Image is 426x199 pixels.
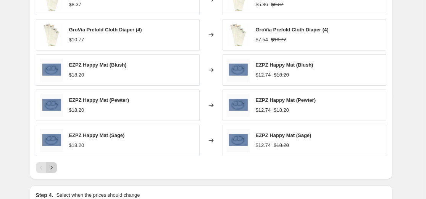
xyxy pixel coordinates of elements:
[69,97,129,103] span: EZPZ Happy Mat (Pewter)
[227,59,250,82] img: Indigo_map_80x.jpg
[256,106,271,114] div: $12.74
[227,129,250,152] img: Indigo_map_80x.jpg
[40,23,63,46] img: d48c28d4cd8d8a4372a9d29031631d14_80x.jpg
[274,106,289,114] strike: $18.20
[271,36,286,44] strike: $10.77
[227,94,250,117] img: Indigo_map_80x.jpg
[69,1,82,8] div: $8.37
[256,142,271,149] div: $12.74
[256,27,329,33] span: GroVia Prefold Cloth Diaper (4)
[274,142,289,149] strike: $18.20
[69,36,84,44] div: $10.77
[36,191,53,199] h2: Step 4.
[256,62,313,68] span: EZPZ Happy Mat (Blush)
[256,1,268,8] div: $5.86
[69,62,127,68] span: EZPZ Happy Mat (Blush)
[256,97,316,103] span: EZPZ Happy Mat (Pewter)
[271,1,284,8] strike: $8.37
[40,129,63,152] img: Indigo_map_80x.jpg
[46,162,57,173] button: Next
[69,27,142,33] span: GroVia Prefold Cloth Diaper (4)
[36,162,57,173] nav: Pagination
[256,36,268,44] div: $7.54
[40,59,63,82] img: Indigo_map_80x.jpg
[69,132,125,138] span: EZPZ Happy Mat (Sage)
[69,106,84,114] div: $18.20
[256,71,271,79] div: $12.74
[256,132,311,138] span: EZPZ Happy Mat (Sage)
[69,71,84,79] div: $18.20
[227,23,250,46] img: d48c28d4cd8d8a4372a9d29031631d14_80x.jpg
[274,71,289,79] strike: $18.20
[69,142,84,149] div: $18.20
[40,94,63,117] img: Indigo_map_80x.jpg
[56,191,140,199] p: Select when the prices should change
